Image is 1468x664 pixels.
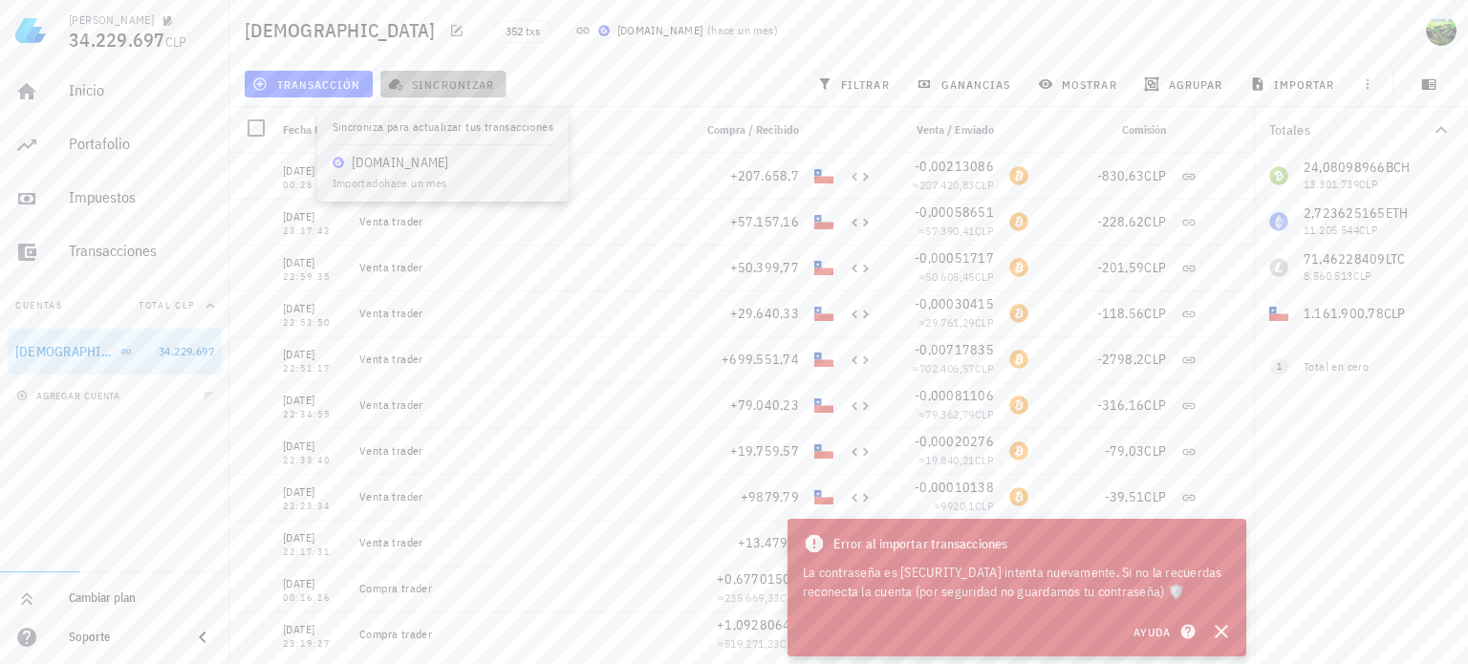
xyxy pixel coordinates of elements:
img: LedgiFi [15,15,46,46]
span: 34.229.697 [159,344,214,358]
span: +0,67701503 [717,570,799,588]
span: -201,59 [1097,259,1145,276]
div: [DATE] [283,482,344,502]
div: Venta trader [359,168,677,183]
span: ≈ [918,315,994,330]
span: +50.399,77 [730,259,800,276]
button: agrupar [1136,71,1234,97]
div: 22:51:17 [283,364,344,374]
span: CLP [1144,167,1166,184]
div: Venta trader [359,260,677,275]
span: ≈ [913,361,994,375]
span: CLP [975,269,994,284]
div: 22:53:50 [283,318,344,328]
span: ≈ [718,636,799,651]
div: 22:59:35 [283,272,344,282]
span: -0,00213086 [915,158,994,175]
div: Venta trader [359,535,677,550]
div: 23:37:42 [283,226,344,236]
span: transacción [256,76,360,92]
div: CLP-icon [814,212,833,231]
img: BudaPuntoCom [598,25,610,36]
span: Venta / Enviado [917,122,994,137]
span: 19.840,21 [925,453,975,467]
div: [DATE] [283,207,344,226]
span: 34.229.697 [69,27,165,53]
div: 22:33:40 [283,456,344,465]
div: Cambiar plan [69,590,214,606]
span: -228,62 [1097,213,1145,230]
div: Impuestos [69,188,214,206]
div: Inicio [69,81,214,99]
span: CLP [1144,442,1166,460]
div: Venta / Enviado [879,107,1002,153]
span: -2798,2 [1097,351,1145,368]
div: BTC-icon [1009,304,1028,323]
div: Compra / Recibido [684,107,807,153]
a: [DEMOGRAPHIC_DATA] 34.229.697 [8,329,222,375]
span: ≈ [918,269,994,284]
span: CLP [1144,213,1166,230]
button: ganancias [909,71,1023,97]
div: [DATE] [283,437,344,456]
div: [DATE] [283,528,344,547]
span: +13.479,7 [738,534,799,551]
span: 57.390,41 [925,224,975,238]
span: CLP [975,178,994,192]
span: ≈ [718,590,799,605]
span: -0,00051717 [915,249,994,267]
span: +1,09280644 [717,616,799,633]
div: Venta trader [359,397,677,413]
div: BTC-icon [1009,441,1028,461]
button: mostrar [1030,71,1129,97]
div: [DATE] [283,345,344,364]
div: [DATE] [283,253,344,272]
div: CLP-icon [814,304,833,323]
div: La contraseña es [SECURITY_DATA] intenta nuevamente. Si no la recuerdas reconecta la cuenta (por ... [803,563,1231,601]
span: -0,00010138 [915,479,994,496]
span: -118,56 [1097,305,1145,322]
span: CLP [165,33,187,51]
span: sincronizar [392,76,494,92]
span: ≈ [934,499,994,513]
span: CLP [780,636,799,651]
div: Compra trader [359,627,677,642]
span: ≈ [913,178,994,192]
span: Compra / Recibido [707,122,799,137]
div: Venta trader [359,489,677,504]
div: Venta trader [359,443,677,459]
span: CLP [1144,351,1166,368]
div: Venta trader [359,306,677,321]
span: CLP [975,453,994,467]
span: importar [1254,76,1335,92]
div: [DATE] [283,391,344,410]
div: [DOMAIN_NAME] [617,21,703,40]
span: ganancias [920,76,1010,92]
span: Fecha UTC [283,122,335,137]
span: 352 txs [506,21,540,42]
span: +9879,79 [741,488,799,505]
div: [DATE] [283,299,344,318]
span: -0,00058651 [915,203,994,221]
div: Transacciones [69,242,214,260]
button: transacción [245,71,373,97]
span: agrupar [1148,76,1222,92]
span: mostrar [1042,76,1117,92]
a: Inicio [8,69,222,115]
div: [DATE] [283,620,344,639]
div: Compra trader [359,581,677,596]
div: Venta trader [359,352,677,367]
div: Fecha UTC [275,107,352,153]
button: sincronizar [380,71,507,97]
div: CLP-icon [814,258,833,277]
div: 22:17:31 [283,547,344,557]
button: agregar cuenta [11,386,129,405]
span: 29.761,29 [925,315,975,330]
div: Venta trader [359,214,677,229]
div: BTC-icon [1009,396,1028,415]
span: ( ) [707,21,778,40]
div: CLP-icon [814,396,833,415]
span: +79.040,23 [730,396,800,414]
span: +29.640,33 [730,305,800,322]
div: [DATE] [283,574,344,593]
